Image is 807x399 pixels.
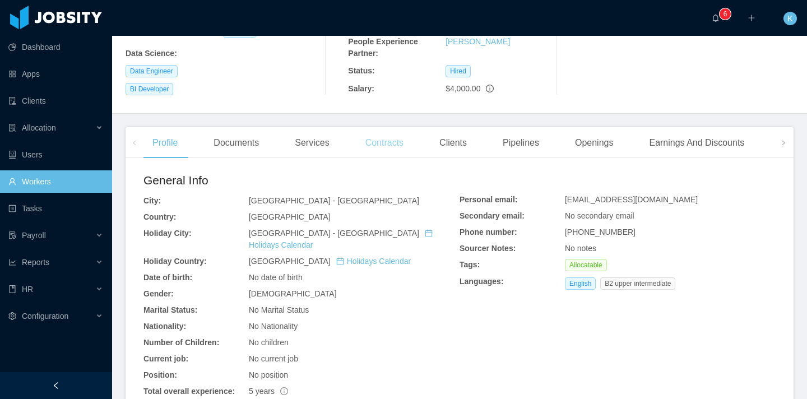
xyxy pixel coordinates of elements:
b: Data Science : [126,49,177,58]
b: Tags: [460,260,480,269]
span: Configuration [22,312,68,321]
div: Profile [143,127,187,159]
i: icon: book [8,285,16,293]
p: 6 [723,8,727,20]
b: Sourcer Notes: [460,244,516,253]
span: Reports [22,258,49,267]
i: icon: left [132,140,137,146]
i: icon: solution [8,124,16,132]
a: icon: pie-chartDashboard [8,36,103,58]
a: icon: profileTasks [8,197,103,220]
b: Personal email: [460,195,518,204]
span: [GEOGRAPHIC_DATA] - [GEOGRAPHIC_DATA] [249,229,435,249]
span: [GEOGRAPHIC_DATA] [249,257,411,266]
span: K [787,12,792,25]
span: B2 upper intermediate [600,277,675,290]
b: Holiday Country: [143,257,207,266]
b: Gender: [143,289,174,298]
span: [EMAIL_ADDRESS][DOMAIN_NAME] [565,195,698,204]
span: BI Developer [126,83,173,95]
b: Position: [143,370,177,379]
span: Hired [446,65,471,77]
a: icon: calendarHolidays Calendar [249,229,435,249]
a: [PERSON_NAME] [446,37,510,46]
b: Phone number: [460,228,517,236]
span: No notes [565,244,596,253]
span: info-circle [280,387,288,395]
span: [PHONE_NUMBER] [565,228,636,236]
span: $4,000.00 [446,84,480,93]
span: No current job [249,354,298,363]
a: icon: auditClients [8,90,103,112]
div: Documents [205,127,268,159]
span: No position [249,370,288,379]
div: Openings [566,127,623,159]
i: icon: setting [8,312,16,320]
span: Allocation [22,123,56,132]
span: Data Engineer [126,65,178,77]
div: Earnings And Discounts [640,127,753,159]
b: Marital Status: [143,305,197,314]
sup: 6 [720,8,731,20]
span: No Nationality [249,322,298,331]
b: Date of birth: [143,273,192,282]
h2: General Info [143,171,460,189]
span: No Marital Status [249,305,309,314]
span: HR [22,285,33,294]
span: No children [249,338,289,347]
div: Contracts [356,127,412,159]
a: icon: calendarHolidays Calendar [336,257,411,266]
b: Salary: [348,84,374,93]
b: Current job: [143,354,188,363]
i: icon: line-chart [8,258,16,266]
span: Allocatable [565,259,607,271]
b: Languages: [460,277,504,286]
div: Services [286,127,338,159]
b: Secondary email: [460,211,525,220]
i: icon: right [781,140,786,146]
span: 5 years [249,387,288,396]
span: English [565,277,596,290]
span: [GEOGRAPHIC_DATA] [249,212,331,221]
span: [DEMOGRAPHIC_DATA] [249,289,337,298]
b: Nationality: [143,322,186,331]
b: City: [143,196,161,205]
i: icon: bell [712,14,720,22]
a: icon: appstoreApps [8,63,103,85]
b: Number of Children: [143,338,219,347]
b: Status: [348,66,374,75]
a: icon: robotUsers [8,143,103,166]
div: Clients [430,127,476,159]
span: Payroll [22,231,46,240]
i: icon: file-protect [8,231,16,239]
a: icon: userWorkers [8,170,103,193]
i: icon: calendar [336,257,344,265]
i: icon: plus [748,14,755,22]
i: icon: calendar [425,229,433,237]
b: People Experience Partner: [348,37,418,58]
span: info-circle [486,85,494,92]
span: No date of birth [249,273,303,282]
div: Pipelines [494,127,548,159]
b: Total overall experience: [143,387,235,396]
b: Holiday City: [143,229,192,238]
span: No secondary email [565,211,634,220]
b: Country: [143,212,176,221]
span: [GEOGRAPHIC_DATA] - [GEOGRAPHIC_DATA] [249,196,419,205]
